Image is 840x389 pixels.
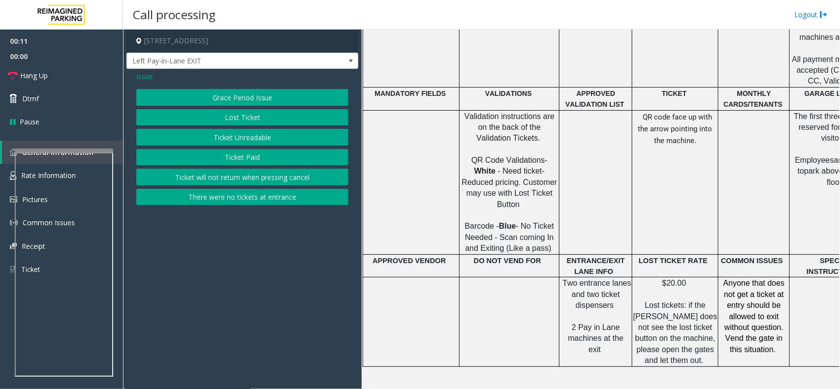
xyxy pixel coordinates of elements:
[22,93,39,104] span: Dtmf
[794,9,828,20] a: Logout
[662,279,686,287] span: $20.00
[10,243,17,249] img: 'icon'
[701,356,703,364] span: .
[567,257,627,275] span: ENTRANCE/EXIT LANE INFO
[128,2,220,27] h3: Call processing
[10,171,16,180] img: 'icon'
[136,189,348,206] button: There were no tickets at entrance
[126,30,358,53] h4: [STREET_ADDRESS]
[136,169,348,185] button: Ticket will not return when pressing cancel
[375,90,446,97] span: MANDATORY FIELDS
[127,53,311,69] span: Left Pay-in-Lane EXIT
[568,323,625,354] span: 2 Pay in Lane machines at the exit
[820,9,828,20] img: logout
[136,89,348,106] button: Grace Period Issue
[562,279,567,287] span: T
[10,265,16,274] img: 'icon'
[465,112,557,143] span: Validation instructions are on the back of the Validation Tickets.
[639,257,708,265] span: LOST TICKET RATE
[723,90,782,108] span: MONTHLY CARDS/TENANTS
[10,196,17,203] img: 'icon'
[10,219,18,227] img: 'icon'
[795,156,834,164] span: Employees
[474,257,541,265] span: DO NOT VEND FOR
[2,141,123,164] a: General Information
[633,301,719,364] span: Lost tickets: if the [PERSON_NAME] does not see the lost ticket button on the machine, please ope...
[373,257,446,265] span: APPROVED VENDOR
[723,279,787,353] span: Anyone that does not get a ticket at entry should be allowed to exit without question. Vend the g...
[567,279,633,309] span: wo entrance lanes and two ticket dispensers
[462,167,559,208] span: - Need ticket- Reduced pricing. Customer may use with Lost Ticket Button
[136,109,348,126] button: Lost Ticket
[136,149,348,166] button: Ticket Paid
[485,90,532,97] span: VALIDATIONS
[136,129,348,146] button: Ticket Unreadable
[474,167,496,175] span: White
[10,149,17,156] img: 'icon'
[20,70,48,81] span: Hang Up
[499,222,516,230] span: Blue
[20,117,39,127] span: Pause
[565,90,624,108] span: APPROVED VALIDATION LIST
[22,148,93,157] span: General Information
[465,222,556,252] span: - No Ticket Needed - Scan coming In and Exiting (Like a pass)
[465,222,499,230] span: Barcode -
[471,156,548,164] span: QR Code Validations-
[721,257,783,265] span: COMMON ISSUES
[136,71,153,82] span: Issue
[638,113,713,145] span: QR code face up with the arrow pointing into the machine.
[662,90,687,97] span: TICKET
